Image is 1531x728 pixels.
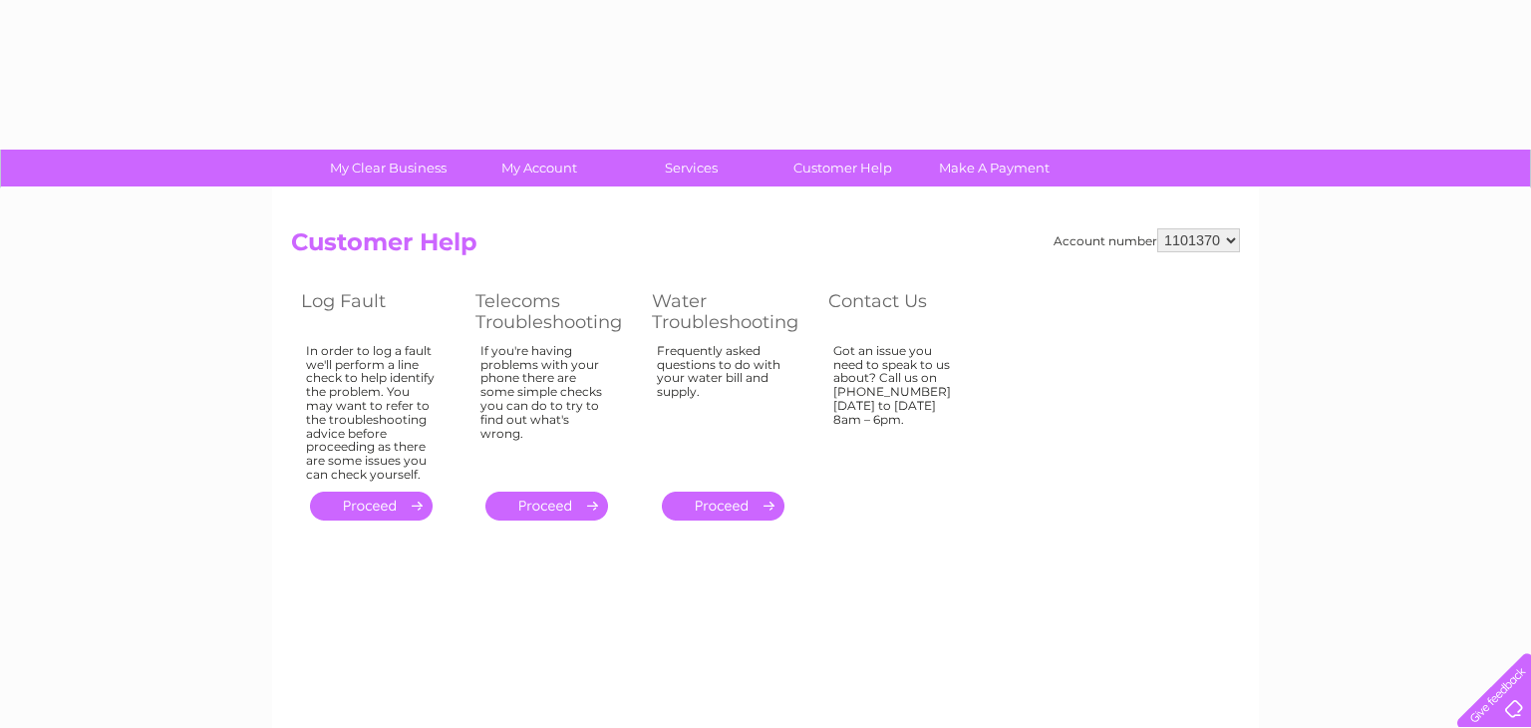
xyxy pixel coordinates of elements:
a: Services [609,150,773,186]
h2: Customer Help [291,228,1240,266]
div: If you're having problems with your phone there are some simple checks you can do to try to find ... [480,344,612,474]
div: In order to log a fault we'll perform a line check to help identify the problem. You may want to ... [306,344,436,482]
th: Water Troubleshooting [642,285,818,338]
a: . [310,492,433,521]
a: Make A Payment [912,150,1076,186]
a: Customer Help [761,150,925,186]
a: . [485,492,608,521]
th: Log Fault [291,285,465,338]
th: Telecoms Troubleshooting [465,285,642,338]
div: Got an issue you need to speak to us about? Call us on [PHONE_NUMBER] [DATE] to [DATE] 8am – 6pm. [833,344,963,474]
a: My Account [458,150,622,186]
div: Frequently asked questions to do with your water bill and supply. [657,344,788,474]
a: . [662,492,784,521]
a: My Clear Business [306,150,470,186]
th: Contact Us [818,285,993,338]
div: Account number [1054,228,1240,252]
